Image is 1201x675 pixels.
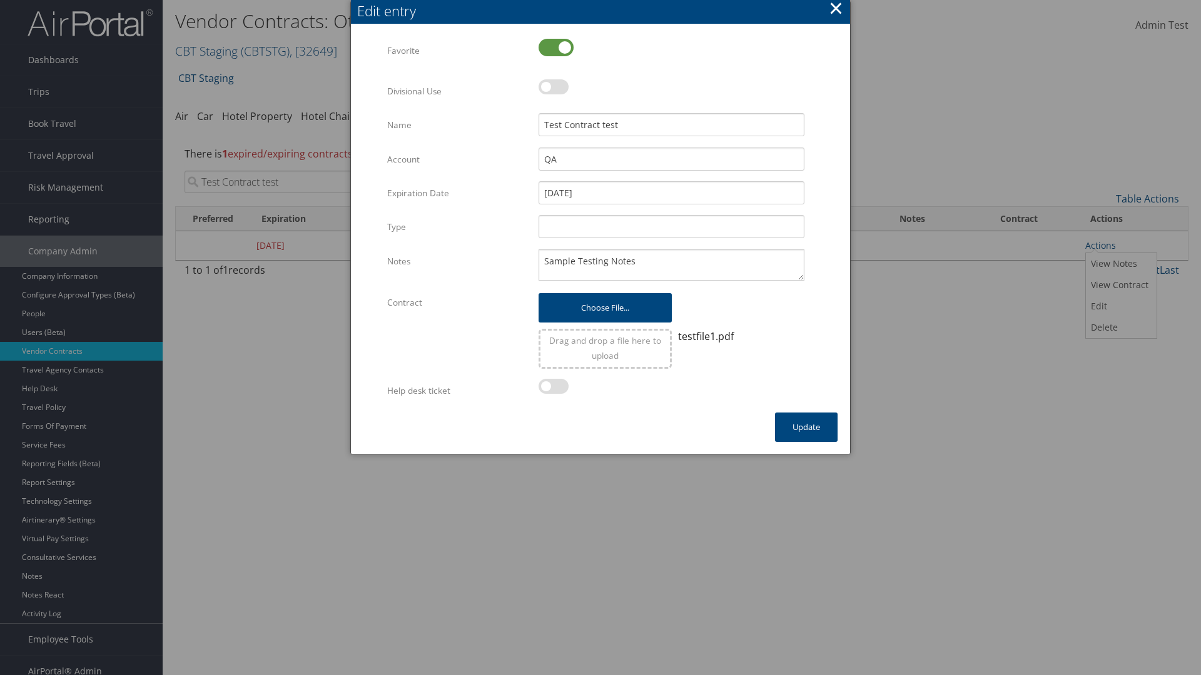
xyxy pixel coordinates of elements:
div: testfile1.pdf [678,329,804,344]
div: Edit entry [357,1,850,21]
label: Help desk ticket [387,379,529,402]
span: Drag and drop a file here to upload [549,334,661,361]
label: Name [387,113,529,137]
label: Contract [387,291,529,314]
label: Notes [387,249,529,273]
label: Expiration Date [387,181,529,205]
label: Type [387,215,529,239]
label: Favorite [387,39,529,62]
button: Update [775,412,838,442]
label: Account [387,147,529,171]
label: Divisional Use [387,79,529,103]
